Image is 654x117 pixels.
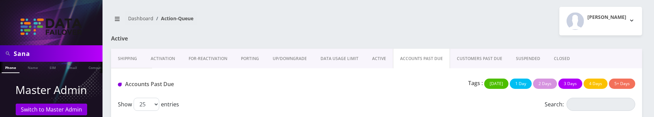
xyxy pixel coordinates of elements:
[118,83,122,86] img: Accounts Past Due
[118,98,179,111] label: Show entries
[64,62,80,72] a: Email
[584,79,608,89] button: 4 Days
[314,49,365,69] a: DATA USAGE LIMIT
[609,79,635,89] button: 5+ Days
[144,49,182,69] a: Activation
[484,79,508,89] button: [DATE]
[533,79,557,89] button: 2 Days
[510,79,532,89] button: 1 Day
[558,79,582,89] button: 3 Days
[393,49,450,69] a: ACCOUNTS PAST DUE
[21,19,82,35] img: TeltikX Test
[111,11,371,31] nav: breadcrumb
[365,49,393,69] a: ACTIVE
[153,15,193,22] li: Action-Queue
[234,49,266,69] a: PORTING
[134,98,159,111] select: Showentries
[14,47,101,60] input: Search in Company
[587,14,626,20] h2: [PERSON_NAME]
[111,35,281,42] h1: Active
[450,49,509,69] a: CUSTOMERS PAST DUE
[24,62,41,72] a: Name
[2,62,19,73] a: Phone
[559,7,642,35] button: [PERSON_NAME]
[128,15,153,22] a: Dashboard
[567,98,635,111] input: Search:
[46,62,59,72] a: SIM
[545,98,635,111] label: Search:
[16,104,87,115] a: Switch to Master Admin
[266,49,314,69] a: UP/DOWNGRADE
[468,79,483,87] p: Tags :
[509,49,547,69] a: SUSPENDED
[118,81,284,87] h1: Accounts Past Due
[111,49,144,69] a: Shipping
[182,49,234,69] a: FOR-REActivation
[85,62,108,72] a: Company
[547,49,577,69] a: CLOSED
